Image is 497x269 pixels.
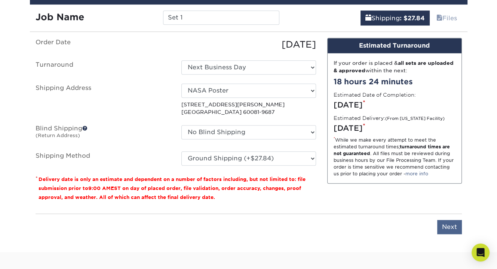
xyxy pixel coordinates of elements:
[334,137,455,177] div: While we make every attempt to meet the estimated turnaround times; . All files must be reviewed ...
[181,101,316,116] p: [STREET_ADDRESS][PERSON_NAME] [GEOGRAPHIC_DATA] 60081-9687
[385,116,445,121] small: (From [US_STATE] Facility)
[30,125,176,142] label: Blind Shipping
[163,10,279,25] input: Enter a job name
[176,38,322,51] div: [DATE]
[30,38,176,51] label: Order Date
[88,185,111,191] span: 9:00 AM
[334,76,455,87] div: 18 hours 24 minutes
[30,151,176,166] label: Shipping Method
[334,59,455,75] div: If your order is placed & within the next:
[436,15,442,22] span: files
[361,10,430,25] a: Shipping: $27.84
[334,144,450,156] strong: turnaround times are not guaranteed
[334,114,445,122] label: Estimated Delivery:
[36,133,80,138] small: (Return Address)
[334,91,416,99] label: Estimated Date of Completion:
[437,220,462,234] input: Next
[472,244,490,262] div: Open Intercom Messenger
[36,12,84,22] strong: Job Name
[30,84,176,116] label: Shipping Address
[334,99,455,111] div: [DATE]
[334,123,455,134] div: [DATE]
[432,10,462,25] a: Files
[30,60,176,75] label: Turnaround
[400,15,425,22] b: : $27.84
[365,15,371,22] span: shipping
[39,176,306,200] small: Delivery date is only an estimate and dependent on a number of factors including, but not limited...
[328,38,461,53] div: Estimated Turnaround
[405,171,428,176] a: more info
